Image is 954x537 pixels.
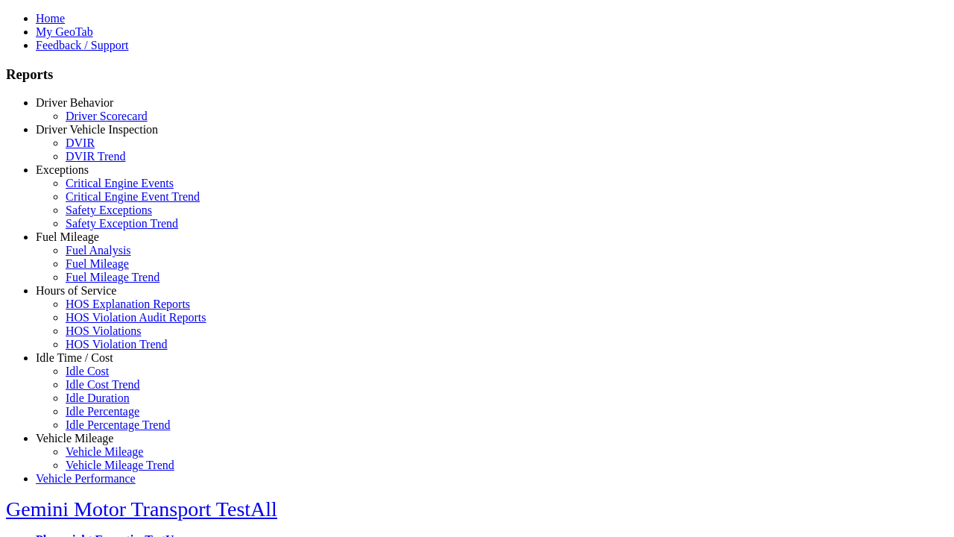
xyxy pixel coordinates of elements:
[66,190,200,203] a: Critical Engine Event Trend
[36,12,65,25] a: Home
[36,284,116,297] a: Hours of Service
[66,378,140,391] a: Idle Cost Trend
[66,365,109,377] a: Idle Cost
[6,497,277,521] a: Gemini Motor Transport TestAll
[36,351,113,364] a: Idle Time / Cost
[66,405,139,418] a: Idle Percentage
[66,204,152,216] a: Safety Exceptions
[66,150,125,163] a: DVIR Trend
[36,25,93,38] a: My GeoTab
[36,230,99,243] a: Fuel Mileage
[66,418,170,431] a: Idle Percentage Trend
[66,338,168,351] a: HOS Violation Trend
[36,432,113,445] a: Vehicle Mileage
[66,136,95,149] a: DVIR
[36,123,158,136] a: Driver Vehicle Inspection
[36,96,113,109] a: Driver Behavior
[66,257,129,270] a: Fuel Mileage
[66,459,174,471] a: Vehicle Mileage Trend
[66,271,159,283] a: Fuel Mileage Trend
[66,392,130,404] a: Idle Duration
[66,298,190,310] a: HOS Explanation Reports
[36,39,128,51] a: Feedback / Support
[66,177,174,189] a: Critical Engine Events
[66,311,206,324] a: HOS Violation Audit Reports
[66,445,143,458] a: Vehicle Mileage
[36,472,136,485] a: Vehicle Performance
[6,66,948,83] h3: Reports
[36,163,89,176] a: Exceptions
[66,244,131,257] a: Fuel Analysis
[66,217,178,230] a: Safety Exception Trend
[66,324,141,337] a: HOS Violations
[66,110,148,122] a: Driver Scorecard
